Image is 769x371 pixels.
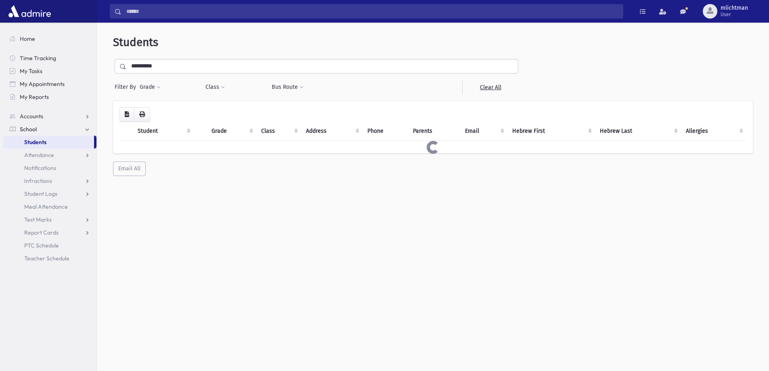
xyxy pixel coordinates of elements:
[24,229,59,236] span: Report Cards
[24,190,57,197] span: Student Logs
[20,113,43,120] span: Accounts
[408,122,460,140] th: Parents
[24,255,69,262] span: Teacher Schedule
[207,122,256,140] th: Grade
[20,67,42,75] span: My Tasks
[20,54,56,62] span: Time Tracking
[595,122,681,140] th: Hebrew Last
[20,93,49,101] span: My Reports
[24,138,46,146] span: Students
[462,80,518,94] a: Clear All
[3,65,96,78] a: My Tasks
[20,126,37,133] span: School
[24,164,56,172] span: Notifications
[113,36,158,49] span: Students
[20,80,65,88] span: My Appointments
[721,11,748,18] span: User
[3,213,96,226] a: Test Marks
[681,122,746,140] th: Allergies
[3,149,96,161] a: Attendance
[3,136,94,149] a: Students
[3,200,96,213] a: Meal Attendance
[24,216,52,223] span: Test Marks
[3,161,96,174] a: Notifications
[119,107,134,122] button: CSV
[3,187,96,200] a: Student Logs
[3,174,96,187] a: Infractions
[460,122,507,140] th: Email
[24,177,52,184] span: Infractions
[3,90,96,103] a: My Reports
[133,122,194,140] th: Student
[24,151,54,159] span: Attendance
[134,107,150,122] button: Print
[6,3,53,19] img: AdmirePro
[256,122,302,140] th: Class
[721,5,748,11] span: mlichtman
[362,122,408,140] th: Phone
[20,35,35,42] span: Home
[3,52,96,65] a: Time Tracking
[115,83,139,91] span: Filter By
[271,80,304,94] button: Bus Route
[3,123,96,136] a: School
[139,80,161,94] button: Grade
[507,122,595,140] th: Hebrew First
[205,80,225,94] button: Class
[24,242,59,249] span: PTC Schedule
[3,78,96,90] a: My Appointments
[113,161,146,176] button: Email All
[3,239,96,252] a: PTC Schedule
[24,203,68,210] span: Meal Attendance
[3,226,96,239] a: Report Cards
[3,32,96,45] a: Home
[3,252,96,265] a: Teacher Schedule
[301,122,362,140] th: Address
[122,4,623,19] input: Search
[3,110,96,123] a: Accounts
